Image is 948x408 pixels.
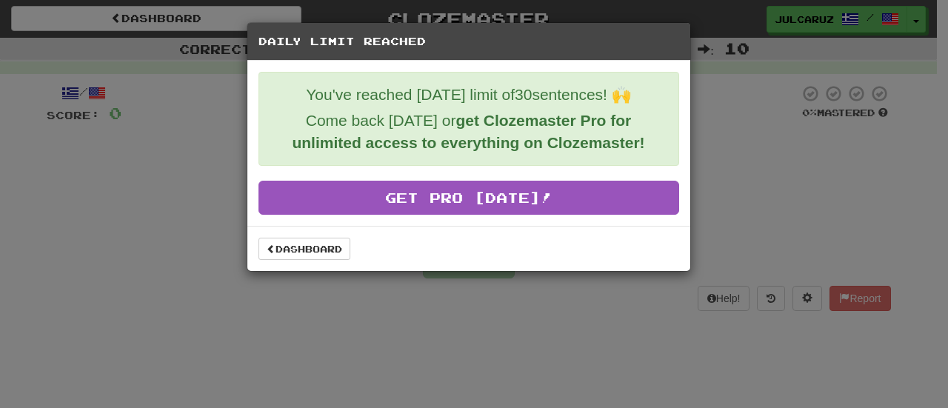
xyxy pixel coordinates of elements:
p: You've reached [DATE] limit of 30 sentences! 🙌 [270,84,667,106]
h5: Daily Limit Reached [258,34,679,49]
a: Get Pro [DATE]! [258,181,679,215]
a: Dashboard [258,238,350,260]
strong: get Clozemaster Pro for unlimited access to everything on Clozemaster! [292,112,644,151]
p: Come back [DATE] or [270,110,667,154]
